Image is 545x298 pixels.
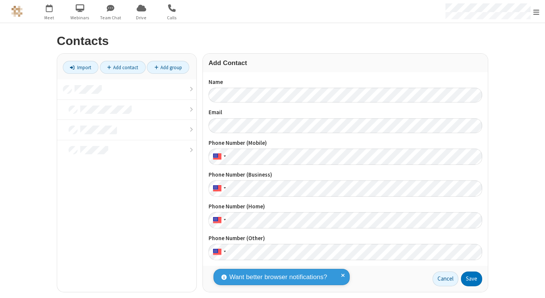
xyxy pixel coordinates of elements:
[209,78,482,87] label: Name
[158,14,186,21] span: Calls
[209,171,482,179] label: Phone Number (Business)
[209,244,228,260] div: United States: + 1
[209,202,482,211] label: Phone Number (Home)
[127,14,156,21] span: Drive
[57,34,488,48] h2: Contacts
[209,59,482,67] h3: Add Contact
[209,180,228,197] div: United States: + 1
[209,234,482,243] label: Phone Number (Other)
[97,14,125,21] span: Team Chat
[35,14,64,21] span: Meet
[147,61,189,74] a: Add group
[63,61,98,74] a: Import
[66,14,94,21] span: Webinars
[11,6,23,17] img: QA Selenium DO NOT DELETE OR CHANGE
[100,61,146,74] a: Add contact
[209,139,482,147] label: Phone Number (Mobile)
[209,108,482,117] label: Email
[461,272,482,287] button: Save
[209,149,228,165] div: United States: + 1
[433,272,458,287] a: Cancel
[209,212,228,228] div: United States: + 1
[229,272,327,282] span: Want better browser notifications?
